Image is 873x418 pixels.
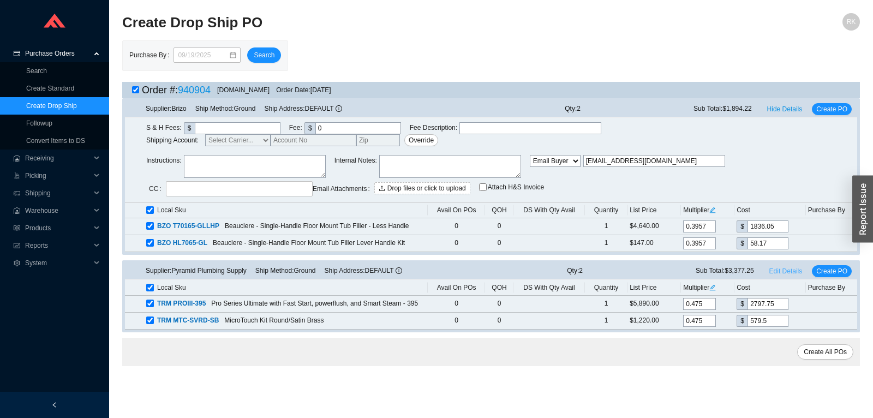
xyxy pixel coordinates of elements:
[379,185,385,193] span: upload
[217,85,270,95] div: [DOMAIN_NAME]
[356,134,400,146] input: Zip
[26,67,47,75] a: Search
[479,183,487,191] input: Attach H&S Invoice
[25,45,91,62] span: Purchase Orders
[129,47,174,63] label: Purchase By
[26,120,52,127] a: Followup
[627,313,681,330] td: $1,220.00
[26,85,74,92] a: Create Standard
[184,122,195,134] div: $
[178,50,229,61] input: 09/19/2025
[709,207,716,213] span: edit
[255,267,316,274] span: Ship Method: Ground
[565,103,581,115] span: Qty: 2
[812,103,852,115] button: Create PO
[254,50,274,61] span: Search
[13,260,21,266] span: setting
[513,202,585,218] th: DS With Qty Avail
[696,265,754,277] span: Sub Total: $3,377.25
[804,347,847,357] span: Create All POs
[585,235,627,252] td: 1
[847,13,856,31] span: RK
[737,220,748,232] div: $
[513,280,585,296] th: DS With Qty Avail
[26,102,77,110] a: Create Drop Ship
[25,219,91,237] span: Products
[213,239,405,247] span: Beauclere - Single-Handle Floor Mount Tub Filler Lever Handle Kit
[737,298,748,310] div: $
[816,266,847,277] span: Create PO
[585,202,627,218] th: Quantity
[410,122,457,134] span: Fee Description :
[627,202,681,218] th: List Price
[709,284,716,291] span: edit
[498,317,501,324] span: 0
[387,183,466,194] span: Drop files or click to upload
[276,85,331,95] div: Order Date: [DATE]
[455,300,458,307] span: 0
[498,300,501,307] span: 0
[567,265,583,277] span: Qty: 2
[428,280,485,296] th: Avail On POs
[224,317,324,324] span: MicroTouch Kit Round/Satin Brass
[325,267,402,274] span: Ship Address: DEFAULT
[25,167,91,184] span: Picking
[247,47,281,63] button: Search
[195,105,256,112] span: Ship Method: Ground
[737,315,748,327] div: $
[797,344,853,360] button: Create All POs
[178,85,211,95] a: 940904
[142,82,211,98] div: Order #:
[767,104,803,115] span: Hide Details
[13,50,21,57] span: credit-card
[313,181,374,196] label: Email Attachments
[146,155,182,181] span: Instructions :
[627,218,681,235] td: $4,640.00
[25,150,91,167] span: Receiving
[693,103,752,115] span: Sub Total: $1,894.22
[627,296,681,313] td: $5,890.00
[585,218,627,235] td: 1
[737,237,748,249] div: $
[769,266,803,277] span: Edit Details
[25,237,91,254] span: Reports
[149,181,166,196] label: CC
[396,267,402,274] span: info-circle
[264,105,342,112] span: Ship Address: DEFAULT
[146,267,247,274] span: Supplier: Pyramid Plumbing Supply
[806,280,857,296] th: Purchase By
[428,202,485,218] th: Avail On POs
[806,202,857,218] th: Purchase By
[13,242,21,249] span: fund
[683,282,732,293] div: Multiplier
[157,222,219,230] span: BZO T70165-GLLHP
[816,104,847,115] span: Create PO
[812,265,852,277] button: Create PO
[334,155,377,181] span: Internal Notes :
[157,282,186,293] span: Local Sku
[734,202,806,218] th: Cost
[157,317,219,324] span: TRM MTC-SVRD-SB
[271,134,356,146] input: Account No
[488,184,544,190] span: Attach H&S Invoice
[25,202,91,219] span: Warehouse
[683,205,732,216] div: Multiplier
[627,280,681,296] th: List Price
[122,13,675,32] h2: Create Drop Ship PO
[498,222,501,230] span: 0
[25,184,91,202] span: Shipping
[455,239,458,247] span: 0
[13,225,21,231] span: read
[336,105,342,112] span: info-circle
[26,137,85,145] a: Convert Items to DS
[734,280,806,296] th: Cost
[146,105,187,112] span: Supplier: Brizo
[225,222,409,230] span: Beauclere - Single-Handle Floor Mount Tub Filler - Less Handle
[627,235,681,252] td: $147.00
[374,182,470,194] button: uploadDrop files or click to upload
[211,300,418,307] span: Pro Series Ultimate with Fast Start, powerflush, and Smart Steam - 395
[585,280,627,296] th: Quantity
[485,202,513,218] th: QOH
[146,134,438,146] span: Shipping Account:
[289,122,302,134] span: Fee :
